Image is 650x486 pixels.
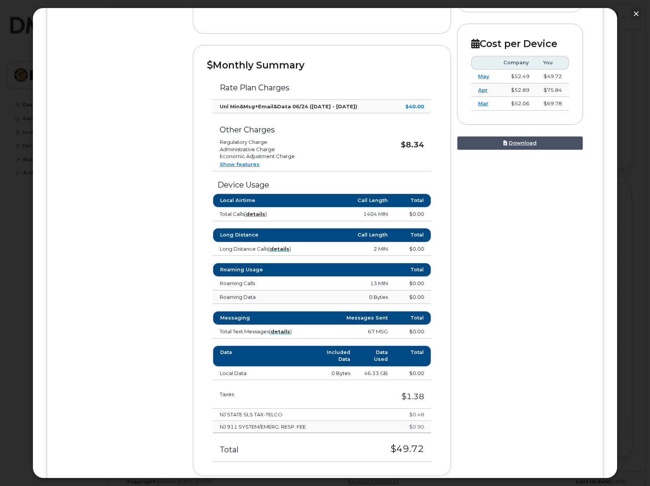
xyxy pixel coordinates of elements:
[268,246,291,252] span: ( )
[304,277,395,290] td: 13 MIN
[395,346,431,367] th: Total
[395,228,431,242] th: Total
[213,228,304,242] th: Long Distance
[213,367,320,380] td: Local Data
[395,277,431,290] td: $0.00
[389,412,424,417] h4: $0.48
[304,207,395,221] td: 1404 MIN
[220,391,295,397] h3: Taxes
[220,412,376,417] h4: NJ STATE SLS TAX-TELCO
[269,328,292,334] span: ( )
[213,311,304,325] th: Messaging
[213,263,304,277] th: Roaming Usage
[213,290,304,304] td: Roaming Data
[213,207,304,221] td: Total Calls
[304,290,395,304] td: 0 Bytes
[271,328,290,334] a: details
[213,242,304,256] td: Long Distance Calls
[395,311,431,325] th: Total
[395,242,431,256] td: $0.00
[304,228,395,242] th: Call Length
[213,325,304,339] td: Total Text Messages
[357,367,395,380] td: 46.33 GB
[357,346,395,367] th: Data Used
[395,325,431,339] td: $0.00
[320,367,357,380] td: 0 Bytes
[320,346,357,367] th: Included Data
[304,325,395,339] td: 67 MSG
[304,242,395,256] td: 2 MIN
[213,346,320,367] th: Data
[270,246,289,252] a: details
[395,290,431,304] td: $0.00
[395,367,431,380] td: $0.00
[304,311,395,325] th: Messages Sent
[220,424,376,429] h4: NJ 911 SYSTEM/EMERG. RESP. FEE
[389,424,424,429] h4: $0.90
[617,453,644,480] iframe: Messenger Launcher
[309,392,424,401] h3: $1.38
[213,277,304,290] td: Roaming Calls
[395,207,431,221] td: $0.00
[395,263,431,277] th: Total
